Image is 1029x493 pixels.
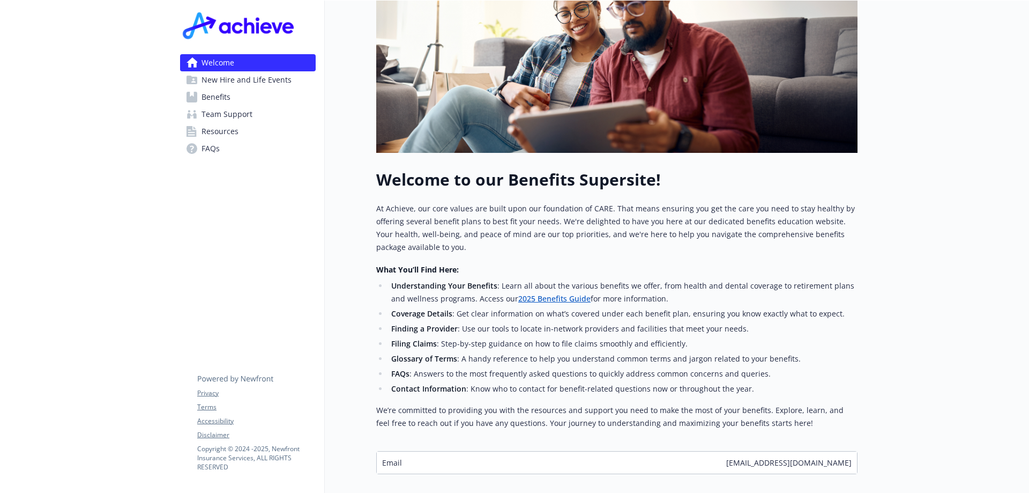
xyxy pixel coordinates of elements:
a: Privacy [197,388,315,398]
a: Welcome [180,54,316,71]
a: Resources [180,123,316,140]
span: Team Support [202,106,252,123]
li: : Learn all about the various benefits we offer, from health and dental coverage to retirement pl... [388,279,857,305]
li: : A handy reference to help you understand common terms and jargon related to your benefits. [388,352,857,365]
a: Disclaimer [197,430,315,440]
a: 2025 Benefits Guide [518,293,591,304]
strong: FAQs [391,369,409,379]
li: : Answers to the most frequently asked questions to quickly address common concerns and queries. [388,367,857,380]
strong: Contact Information [391,384,466,394]
li: : Get clear information on what’s covered under each benefit plan, ensuring you know exactly what... [388,307,857,320]
strong: Coverage Details [391,308,452,319]
span: Welcome [202,54,234,71]
span: Benefits [202,89,230,106]
a: Terms [197,402,315,412]
span: Resources [202,123,238,140]
a: Accessibility [197,416,315,426]
span: FAQs [202,140,220,157]
a: Team Support [180,106,316,123]
p: Copyright © 2024 - 2025 , Newfront Insurance Services, ALL RIGHTS RESERVED [197,444,315,472]
a: FAQs [180,140,316,157]
strong: Glossary of Terms [391,354,457,364]
strong: Finding a Provider [391,323,458,334]
strong: Filing Claims [391,339,437,349]
span: [EMAIL_ADDRESS][DOMAIN_NAME] [726,457,852,468]
strong: What You’ll Find Here: [376,264,459,275]
span: Email [382,457,402,468]
strong: Understanding Your Benefits [391,281,497,291]
span: New Hire and Life Events [202,71,292,89]
p: We’re committed to providing you with the resources and support you need to make the most of your... [376,404,857,430]
li: : Know who to contact for benefit-related questions now or throughout the year. [388,382,857,395]
p: At Achieve, our core values are built upon our foundation of CARE. That means ensuring you get th... [376,202,857,254]
h1: Welcome to our Benefits Supersite! [376,170,857,189]
li: : Step-by-step guidance on how to file claims smoothly and efficiently. [388,337,857,350]
a: New Hire and Life Events [180,71,316,89]
li: : Use our tools to locate in-network providers and facilities that meet your needs. [388,322,857,335]
a: Benefits [180,89,316,106]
